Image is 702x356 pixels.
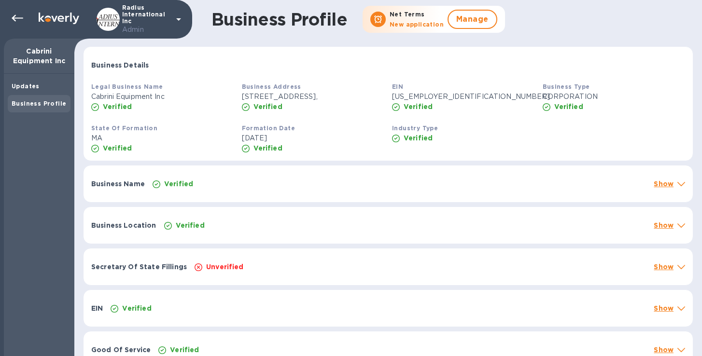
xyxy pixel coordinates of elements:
[654,262,674,272] p: Show
[91,220,156,230] p: Business Location
[392,92,535,102] p: [US_EMPLOYER_IDENTIFICATION_NUMBER]
[448,10,497,29] button: Manage
[91,303,103,313] p: EIN
[253,143,282,153] p: Verified
[84,248,693,285] div: Secretary Of State FillingsUnverifiedShow
[103,102,132,111] p: Verified
[242,124,295,132] b: Formation Date
[12,46,67,66] p: Cabrini Equipment Inc
[654,303,674,313] p: Show
[91,92,234,102] p: Cabrini Equipment Inc
[84,47,693,78] div: Business Details
[654,345,674,355] p: Show
[91,83,163,90] b: Legal Business Name
[170,345,199,355] p: Verified
[12,100,66,107] b: Business Profile
[543,92,686,102] p: CORPORATION
[543,83,590,90] b: Business Type
[654,220,674,230] p: Show
[103,143,132,153] p: Verified
[39,13,79,24] img: Logo
[211,9,347,29] h1: Business Profile
[84,165,693,202] div: Business NameVerifiedShow
[392,124,438,132] b: Industry Type
[456,14,489,25] span: Manage
[242,83,301,90] b: Business Address
[122,303,151,313] p: Verified
[176,220,205,230] p: Verified
[91,124,157,132] b: State Of Formation
[164,179,193,189] p: Verified
[242,92,385,102] p: [STREET_ADDRESS],
[253,102,282,111] p: Verified
[404,102,433,111] p: Verified
[12,82,40,90] b: Updates
[392,83,403,90] b: EIN
[84,207,693,244] div: Business LocationVerifiedShow
[122,4,170,35] p: Radius International Inc
[84,290,693,327] div: EINVerifiedShow
[122,25,170,35] p: Admin
[91,345,151,355] p: Good Of Service
[390,21,444,28] b: New application
[206,262,244,272] p: Unverified
[91,179,145,189] p: Business Name
[654,179,674,189] p: Show
[91,60,149,70] p: Business Details
[390,11,425,18] b: Net Terms
[91,133,234,143] p: MA
[554,102,583,111] p: Verified
[242,133,385,143] p: [DATE]
[91,262,187,272] p: Secretary Of State Fillings
[404,133,433,143] p: Verified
